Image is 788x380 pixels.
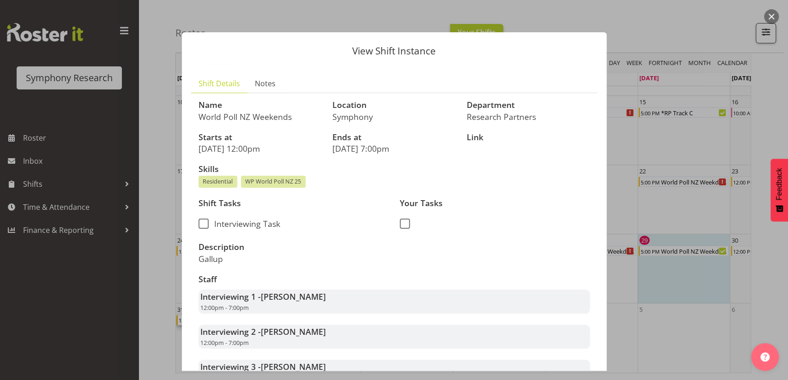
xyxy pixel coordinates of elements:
h3: Staff [199,275,590,284]
p: View Shift Instance [191,46,597,56]
strong: Interviewing 2 - [200,326,326,337]
span: Residential [203,177,233,186]
p: Symphony [332,112,456,122]
h3: Starts at [199,133,322,142]
span: 12:00pm - 7:00pm [200,338,249,347]
h3: Location [332,101,456,110]
p: World Poll NZ Weekends [199,112,322,122]
span: Shift Details [199,78,240,89]
p: [DATE] 12:00pm [199,143,322,154]
h3: Name [199,101,322,110]
p: Gallup [199,254,389,264]
h3: Shift Tasks [199,199,389,208]
button: Feedback - Show survey [770,159,788,221]
h3: Description [199,243,389,252]
span: [PERSON_NAME] [261,291,326,302]
p: [DATE] 7:00pm [332,143,456,154]
img: help-xxl-2.png [760,352,770,362]
h3: Ends at [332,133,456,142]
strong: Interviewing 3 - [200,361,326,372]
span: WP World Poll NZ 25 [245,177,301,186]
span: Notes [255,78,276,89]
span: [PERSON_NAME] [261,361,326,372]
h3: Department [467,101,590,110]
span: Feedback [775,168,783,200]
h3: Skills [199,165,590,174]
span: 12:00pm - 7:00pm [200,303,249,312]
p: Research Partners [467,112,590,122]
span: [PERSON_NAME] [261,326,326,337]
span: Interviewing Task [209,219,280,229]
h3: Link [467,133,590,142]
strong: Interviewing 1 - [200,291,326,302]
h3: Your Tasks [400,199,590,208]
